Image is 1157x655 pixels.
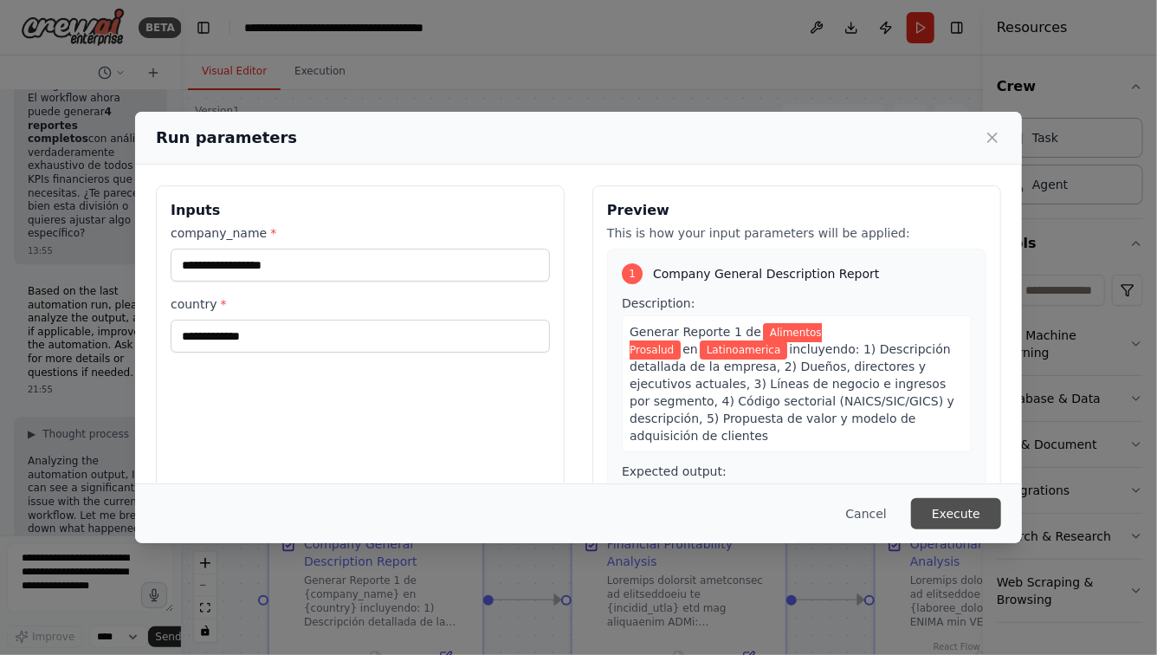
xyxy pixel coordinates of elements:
[630,342,954,443] span: incluyendo: 1) Descripción detallada de la empresa, 2) Dueños, directores y ejecutivos actuales, ...
[156,126,297,150] h2: Run parameters
[630,323,822,360] span: Variable: company_name
[653,265,879,282] span: Company General Description Report
[171,224,550,242] label: company_name
[622,464,727,478] span: Expected output:
[682,342,698,356] span: en
[607,200,986,221] h3: Preview
[622,296,695,310] span: Description:
[607,224,986,242] p: This is how your input parameters will be applied:
[171,200,550,221] h3: Inputs
[832,498,901,529] button: Cancel
[171,295,550,313] label: country
[911,498,1001,529] button: Execute
[700,340,788,360] span: Variable: country
[622,263,643,284] div: 1
[630,325,761,339] span: Generar Reporte 1 de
